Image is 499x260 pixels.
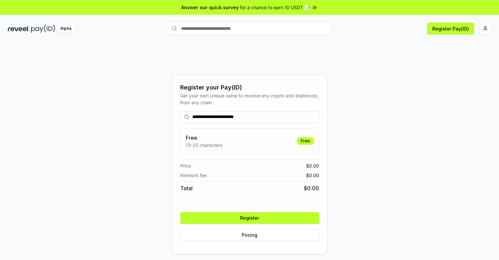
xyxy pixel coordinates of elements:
[186,142,222,149] p: 13-25 characters
[180,83,319,92] div: Register your Pay(ID)
[297,137,314,145] div: Free
[180,162,191,169] span: Price
[240,4,310,11] span: for a chance to earn 10 USDT 📝
[31,25,55,33] img: pay_id
[180,212,319,224] button: Register
[304,184,319,192] span: $ 0.00
[180,172,207,179] span: Network fee
[186,134,222,142] h3: Free
[180,184,193,192] span: Total
[180,229,319,241] button: Pricing
[181,4,239,11] span: Answer our quick survey
[306,162,319,169] span: $ 0.00
[8,25,30,33] img: reveel_dark
[306,172,319,179] span: $ 0.00
[57,25,75,33] div: Alpha
[427,23,474,34] button: Register Pay(ID)
[180,92,319,106] div: Get your own unique name to receive any crypto and stablecoin, from any chain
